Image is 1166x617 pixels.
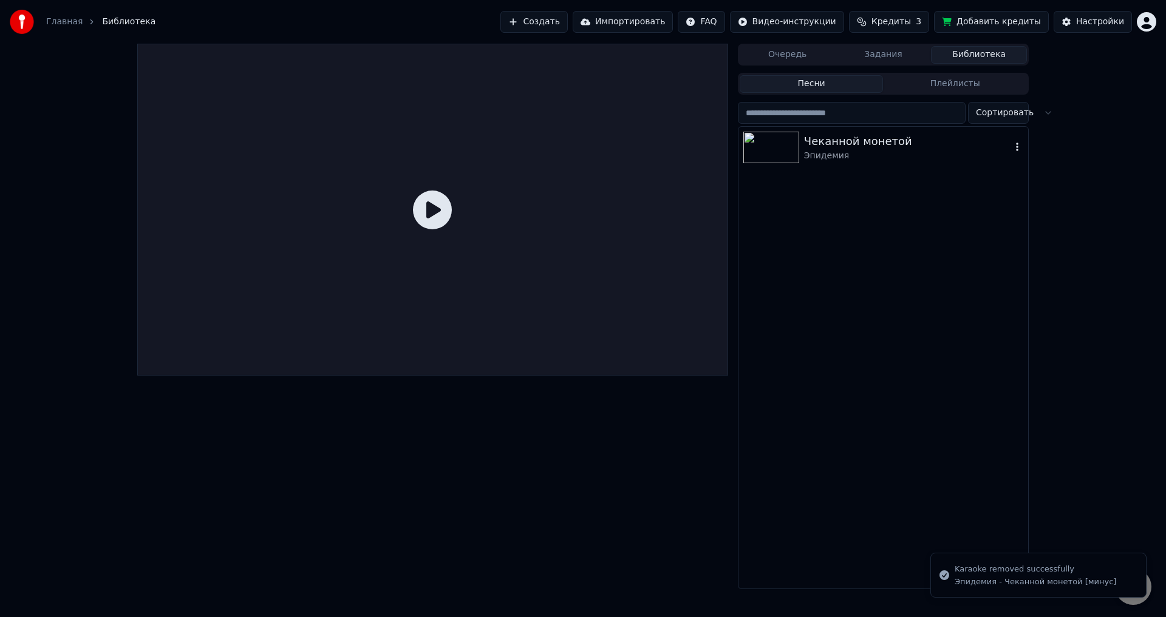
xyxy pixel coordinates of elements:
[804,150,1011,162] div: Эпидемия
[1076,16,1124,28] div: Настройки
[730,11,844,33] button: Видео-инструкции
[678,11,724,33] button: FAQ
[46,16,155,28] nav: breadcrumb
[102,16,155,28] span: Библиотека
[976,107,1034,119] span: Сортировать
[740,75,884,93] button: Песни
[10,10,34,34] img: youka
[46,16,83,28] a: Главная
[931,46,1027,64] button: Библиотека
[500,11,567,33] button: Создать
[804,133,1011,150] div: Чеканной монетой
[883,75,1027,93] button: Плейлисты
[573,11,673,33] button: Импортировать
[836,46,932,64] button: Задания
[916,16,921,28] span: 3
[955,576,1116,587] div: Эпидемия - Чеканной монетой [минус]
[740,46,836,64] button: Очередь
[871,16,911,28] span: Кредиты
[955,563,1116,575] div: Karaoke removed successfully
[849,11,929,33] button: Кредиты3
[1054,11,1132,33] button: Настройки
[934,11,1049,33] button: Добавить кредиты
